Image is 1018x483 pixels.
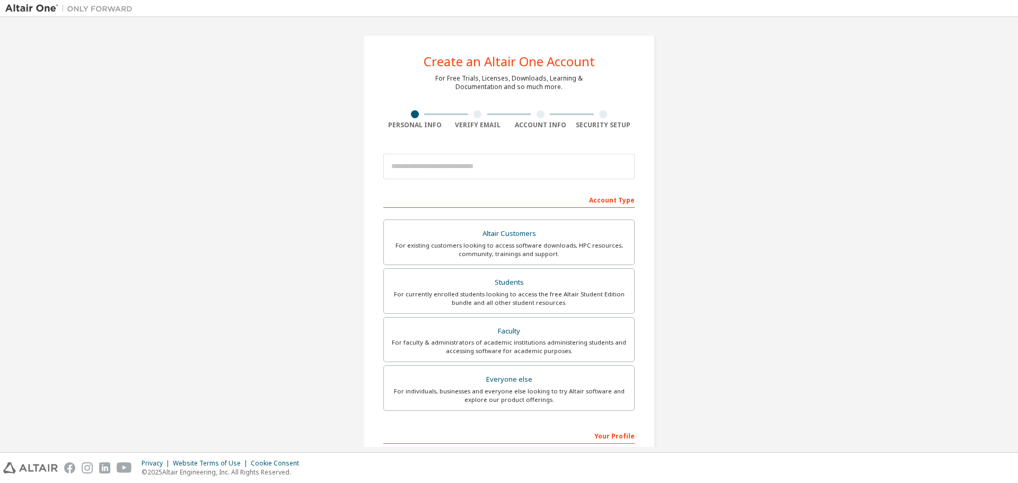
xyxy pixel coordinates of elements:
div: Verify Email [446,121,510,129]
div: Website Terms of Use [173,459,251,468]
img: instagram.svg [82,462,93,473]
div: For individuals, businesses and everyone else looking to try Altair software and explore our prod... [390,387,628,404]
p: © 2025 Altair Engineering, Inc. All Rights Reserved. [142,468,305,477]
img: altair_logo.svg [3,462,58,473]
div: Altair Customers [390,226,628,241]
div: Personal Info [383,121,446,129]
img: youtube.svg [117,462,132,473]
div: Everyone else [390,372,628,387]
div: Privacy [142,459,173,468]
div: Your Profile [383,427,635,444]
div: Faculty [390,324,628,339]
div: Account Type [383,191,635,208]
div: Students [390,275,628,290]
div: Create an Altair One Account [424,55,595,68]
div: Cookie Consent [251,459,305,468]
div: For faculty & administrators of academic institutions administering students and accessing softwa... [390,338,628,355]
div: Security Setup [572,121,635,129]
img: Altair One [5,3,138,14]
div: For Free Trials, Licenses, Downloads, Learning & Documentation and so much more. [435,74,583,91]
div: Account Info [509,121,572,129]
img: facebook.svg [64,462,75,473]
div: For currently enrolled students looking to access the free Altair Student Edition bundle and all ... [390,290,628,307]
div: For existing customers looking to access software downloads, HPC resources, community, trainings ... [390,241,628,258]
img: linkedin.svg [99,462,110,473]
